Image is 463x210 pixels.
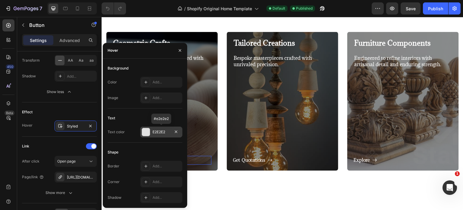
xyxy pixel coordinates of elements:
span: / [184,5,186,12]
span: AA [68,58,73,63]
div: Color [108,79,117,85]
div: Hover [108,48,118,53]
div: Show less [47,89,72,95]
button: Show more [22,187,97,198]
div: Undo/Redo [102,2,126,15]
div: Add... [153,95,181,101]
div: Text color [108,129,125,135]
div: Show more [46,190,74,196]
span: Default [272,6,285,11]
p: 7 [39,5,42,12]
div: Add... [153,195,181,200]
div: 450 [6,64,14,69]
div: E2E2E2 [153,129,170,135]
div: Add... [67,74,95,79]
p: Explore [252,139,268,148]
div: Corner [108,179,120,185]
div: Shadow [108,195,121,200]
p: Settings [30,37,47,44]
div: After click [22,159,39,164]
div: Shape [108,150,118,155]
div: Border [108,163,119,169]
span: Save [406,6,416,11]
div: Hover [22,123,33,128]
strong: Get Quotations [131,140,164,146]
p: Engineered to refine interiors with artisanal detail and enduring strength. [253,38,344,51]
div: Link [22,144,29,149]
div: Add... [153,163,181,169]
div: Beta [5,111,14,115]
span: aa [90,58,94,63]
span: Published [296,6,313,11]
button: Show less [22,86,97,97]
p: Bespoke masterpieces crafted with unrivaled precision. [132,38,224,51]
button: 7 [2,2,45,15]
div: Text [108,115,115,121]
strong: Tailored Creations [132,21,194,31]
div: Styled [67,124,84,129]
div: Shadow [22,73,36,79]
a: Get Quotations [131,139,171,148]
div: Transform [22,58,40,63]
span: 1 [455,171,460,176]
iframe: Design area [102,17,463,210]
p: Button [29,21,80,29]
span: Aa [79,58,83,63]
div: Effect [22,109,33,115]
span: Shopify Original Home Template [187,5,252,12]
iframe: Intercom live chat [443,180,457,195]
div: [URL][DOMAIN_NAME] [67,175,95,180]
button: Open page [55,156,97,167]
strong: Furniture Components [253,21,329,31]
div: Page/link [22,174,44,180]
div: Publish [428,5,443,12]
button: Publish [423,2,448,15]
div: Background [108,66,128,71]
span: Open page [57,159,76,163]
a: Explore [252,139,276,148]
div: Add... [153,179,181,185]
button: Save [401,2,420,15]
div: Image [108,95,118,101]
p: Advanced [59,37,80,44]
div: Add... [153,79,181,85]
